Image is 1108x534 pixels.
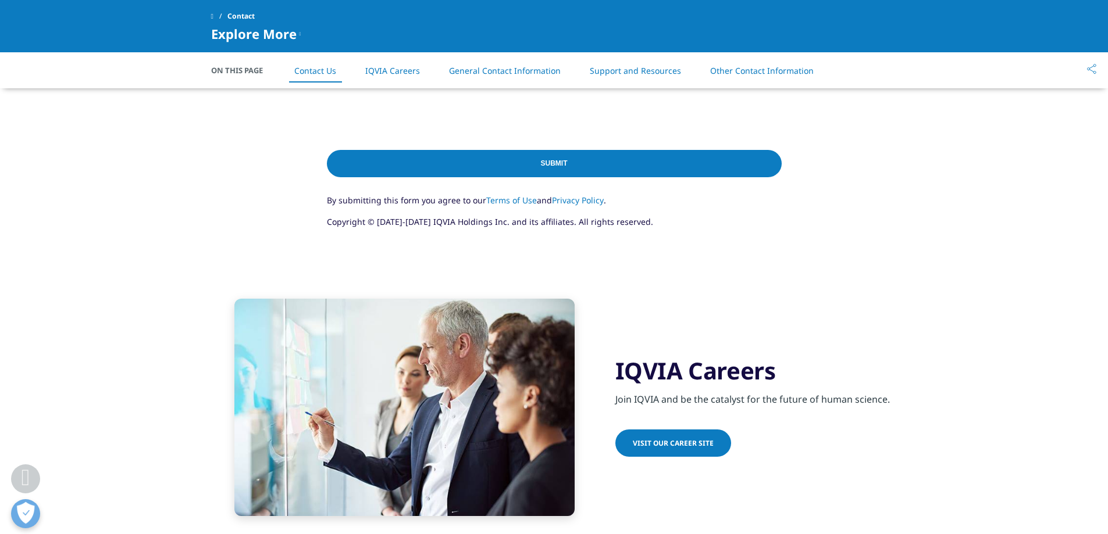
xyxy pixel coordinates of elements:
[327,216,782,237] p: Copyright © [DATE]-[DATE] IQVIA Holdings Inc. and its affiliates. All rights reserved.
[327,81,504,126] iframe: reCAPTCHA
[449,65,561,76] a: General Contact Information
[327,194,782,216] p: By submitting this form you agree to our and .
[211,64,275,76] span: On This Page
[615,429,731,457] a: Visit our Career Site
[327,150,782,177] input: Submit
[227,6,255,27] span: Contact
[486,195,537,206] a: Terms of Use
[365,65,420,76] a: IQVIA Careers
[234,299,575,516] img: brainstorm on glass window
[710,65,814,76] a: Other Contact Information
[615,356,897,385] h3: IQVIA Careers
[294,65,336,76] a: Contact Us
[590,65,681,76] a: Support and Resources
[211,27,297,41] span: Explore More
[615,385,897,406] div: Join IQVIA and be the catalyst for the future of human science.
[11,499,40,528] button: Open Preferences
[552,195,604,206] a: Privacy Policy
[633,438,714,448] span: Visit our Career Site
